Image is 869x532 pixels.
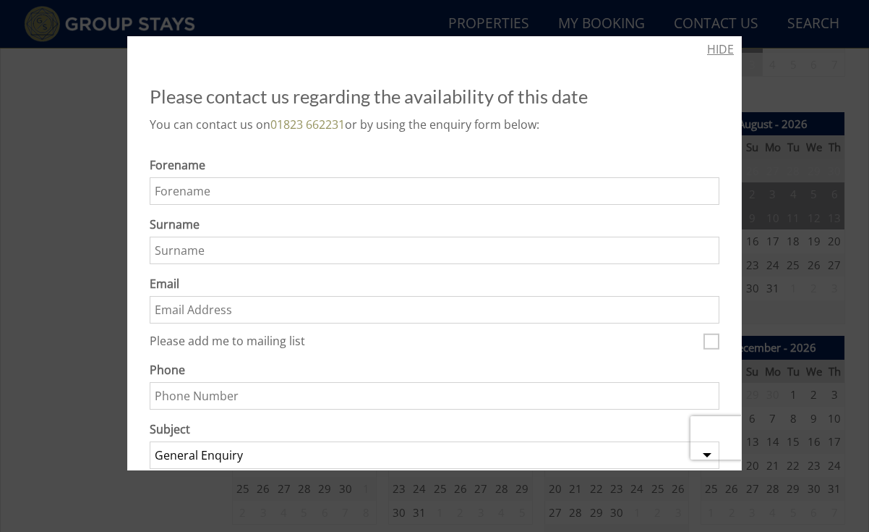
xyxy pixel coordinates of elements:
input: Email Address [150,296,719,324]
label: Please add me to mailing list [150,334,698,350]
label: Forename [150,156,719,174]
label: Surname [150,216,719,233]
a: 01823 662231 [270,117,345,132]
p: You can contact us on or by using the enquiry form below: [150,116,719,133]
input: Phone Number [150,382,719,410]
label: Subject [150,421,719,438]
input: Forename [150,177,719,205]
h2: Please contact us regarding the availability of this date [150,86,719,106]
label: Email [150,275,719,292]
input: Surname [150,237,719,264]
label: Phone [150,361,719,379]
a: HIDE [707,41,734,58]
